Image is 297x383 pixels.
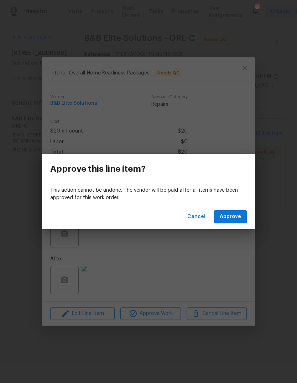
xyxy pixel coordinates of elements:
[184,210,208,223] button: Cancel
[50,164,146,174] h3: Approve this line item?
[220,212,241,221] span: Approve
[187,212,205,221] span: Cancel
[50,187,247,202] p: This action cannot be undone. The vendor will be paid after all items have been approved for this...
[214,210,247,223] button: Approve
